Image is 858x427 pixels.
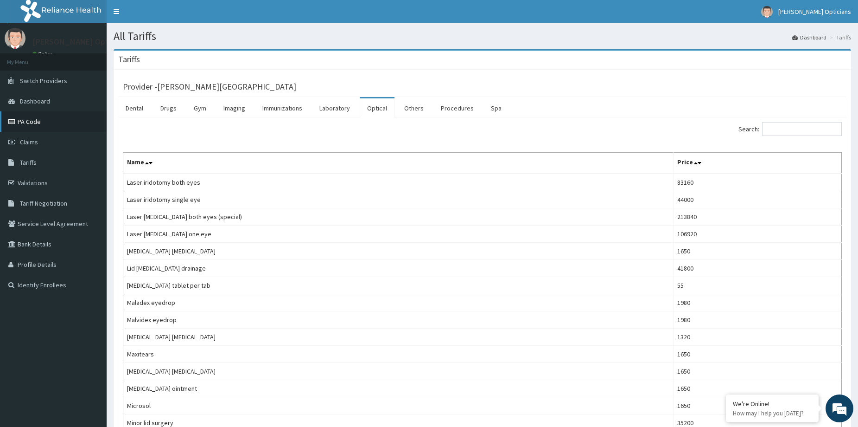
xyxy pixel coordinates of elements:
a: Procedures [433,98,481,118]
td: Laser iridotomy single eye [123,191,674,208]
span: [PERSON_NAME] Opticians [778,7,851,16]
span: Tariff Negotiation [20,199,67,207]
a: Spa [483,98,509,118]
td: 1650 [674,346,842,363]
label: Search: [738,122,842,136]
img: User Image [761,6,773,18]
li: Tariffs [827,33,851,41]
a: Drugs [153,98,184,118]
a: Others [397,98,431,118]
td: 83160 [674,174,842,191]
td: 1650 [674,397,842,414]
h3: Provider - [PERSON_NAME][GEOGRAPHIC_DATA] [123,83,296,91]
td: Laser [MEDICAL_DATA] both eyes (special) [123,208,674,226]
span: Claims [20,138,38,146]
img: User Image [5,28,25,49]
h1: All Tariffs [114,30,851,42]
input: Search: [762,122,842,136]
div: Chat with us now [48,52,156,64]
div: Minimize live chat window [152,5,174,27]
td: Maxitears [123,346,674,363]
td: Maladex eyedrop [123,294,674,311]
td: 213840 [674,208,842,226]
td: 1650 [674,380,842,397]
div: We're Online! [733,400,812,408]
td: Microsol [123,397,674,414]
td: 55 [674,277,842,294]
span: We're online! [54,117,128,211]
span: Dashboard [20,97,50,105]
td: Malvidex eyedrop [123,311,674,329]
img: d_794563401_company_1708531726252_794563401 [17,46,38,70]
a: Imaging [216,98,253,118]
td: [MEDICAL_DATA] ointment [123,380,674,397]
td: 41800 [674,260,842,277]
td: 106920 [674,226,842,243]
a: Optical [360,98,394,118]
th: Price [674,153,842,174]
a: Dashboard [792,33,826,41]
p: [PERSON_NAME] Opticians [32,38,129,46]
td: 1320 [674,329,842,346]
td: [MEDICAL_DATA] [MEDICAL_DATA] [123,363,674,380]
a: Laboratory [312,98,357,118]
td: [MEDICAL_DATA] [MEDICAL_DATA] [123,329,674,346]
td: 1650 [674,243,842,260]
td: [MEDICAL_DATA] tablet per tab [123,277,674,294]
a: Online [32,51,55,57]
a: Immunizations [255,98,310,118]
th: Name [123,153,674,174]
span: Tariffs [20,158,37,167]
a: Dental [118,98,151,118]
textarea: Type your message and hit 'Enter' [5,253,177,286]
a: Gym [186,98,214,118]
td: 1980 [674,311,842,329]
p: How may I help you today? [733,409,812,417]
td: 44000 [674,191,842,208]
td: 1980 [674,294,842,311]
td: Laser iridotomy both eyes [123,174,674,191]
td: Lid [MEDICAL_DATA] drainage [123,260,674,277]
td: [MEDICAL_DATA] [MEDICAL_DATA] [123,243,674,260]
td: Laser [MEDICAL_DATA] one eye [123,226,674,243]
h3: Tariffs [118,55,140,64]
span: Switch Providers [20,77,67,85]
td: 1650 [674,363,842,380]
